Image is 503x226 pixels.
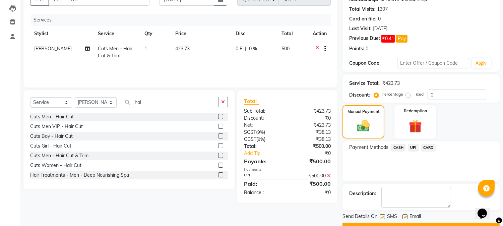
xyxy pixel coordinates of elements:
[258,136,264,142] span: 9%
[349,25,372,32] div: Last Visit:
[31,14,336,26] div: Services
[349,190,376,197] div: Description:
[30,26,94,41] th: Stylist
[281,46,290,52] span: 500
[171,26,232,41] th: Price
[30,123,83,130] div: Cuts Men VIP - Hair Cut
[30,113,74,120] div: Cuts Men - Hair Cut
[348,109,380,115] label: Manual Payment
[396,35,407,43] button: Pay
[257,129,264,135] span: 9%
[382,80,400,87] div: ₹423.73
[296,150,336,157] div: ₹0
[245,45,246,52] span: |
[391,144,405,152] span: CASH
[309,26,331,41] th: Action
[421,144,436,152] span: CARD
[373,25,387,32] div: [DATE]
[288,115,336,122] div: ₹0
[244,98,259,105] span: Total
[30,162,81,169] div: Cuts Women - Hair Cut
[366,45,368,52] div: 0
[349,15,377,22] div: Card on file:
[382,91,403,97] label: Percentage
[239,172,288,179] div: UPI
[236,45,242,52] span: 0 F
[30,152,88,159] div: Cuts Men - Hair Cut & Trim
[30,172,129,179] div: Hair Treatments - Men - Deep Nourishing Spa
[239,143,288,150] div: Total:
[349,92,370,99] div: Discount:
[387,213,397,221] span: SMS
[239,136,288,143] div: ( )
[288,136,336,143] div: ₹38.13
[288,180,336,188] div: ₹500.00
[475,199,496,219] iframe: chat widget
[288,108,336,115] div: ₹423.73
[405,118,426,134] img: _gift.svg
[288,143,336,150] div: ₹500.00
[397,58,469,68] input: Enter Offer / Coupon Code
[30,143,71,150] div: Cuts Girl - Hair Cut
[244,129,256,135] span: SGST
[140,26,171,41] th: Qty
[239,150,296,157] a: Add Tip
[144,46,147,52] span: 1
[353,119,373,133] img: _cash.svg
[34,46,72,52] span: [PERSON_NAME]
[410,213,421,221] span: Email
[381,35,395,43] span: ₹0.41
[349,80,380,87] div: Service Total:
[239,180,288,188] div: Paid:
[414,91,424,97] label: Fixed
[239,115,288,122] div: Discount:
[239,122,288,129] div: Net:
[288,122,336,129] div: ₹423.73
[288,189,336,196] div: ₹0
[378,15,381,22] div: 0
[408,144,419,152] span: UPI
[288,129,336,136] div: ₹38.13
[175,46,190,52] span: 423.73
[349,6,376,13] div: Total Visits:
[249,45,257,52] span: 0 %
[94,26,140,41] th: Service
[239,189,288,196] div: Balance :
[288,172,336,179] div: ₹500.00
[122,97,218,107] input: Search or Scan
[30,133,73,140] div: Cuts Boy - Hair Cut
[244,136,256,142] span: CGST
[404,108,427,114] label: Redemption
[239,129,288,136] div: ( )
[239,157,288,165] div: Payable:
[98,46,132,59] span: Cuts Men - Hair Cut & Trim
[232,26,277,41] th: Disc
[349,45,364,52] div: Points:
[288,157,336,165] div: ₹500.00
[239,108,288,115] div: Sub Total:
[349,35,380,43] div: Previous Due:
[342,213,377,221] span: Send Details On
[472,58,491,68] button: Apply
[244,167,331,172] div: Payments
[377,6,388,13] div: 1307
[349,144,388,151] span: Payment Methods
[349,60,397,67] div: Coupon Code
[277,26,309,41] th: Total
